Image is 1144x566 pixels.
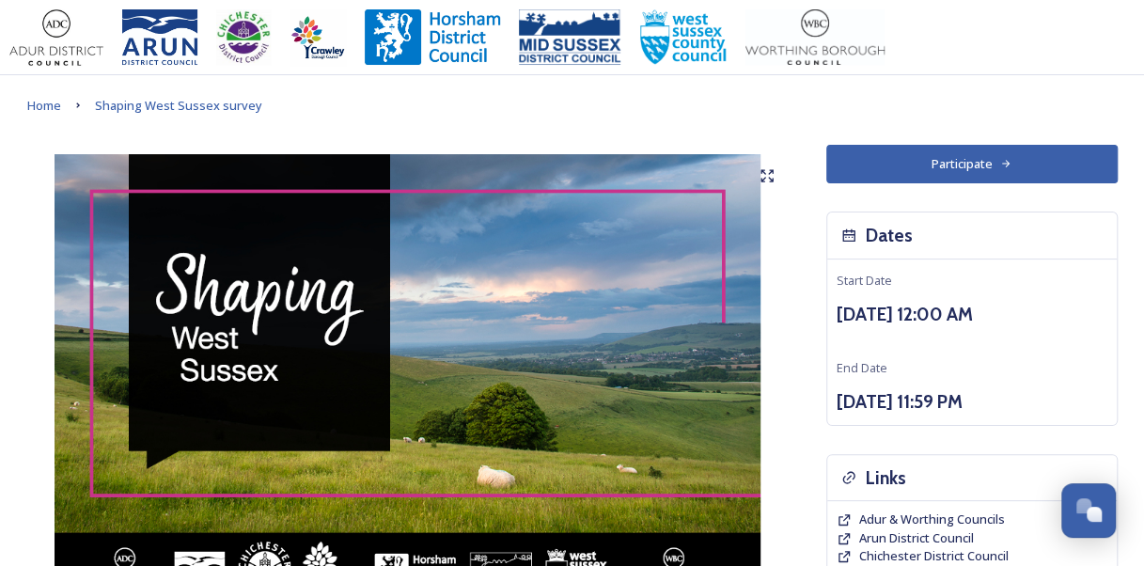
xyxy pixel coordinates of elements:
[826,145,1118,183] button: Participate
[859,547,1009,565] a: Chichester District Council
[1061,483,1116,538] button: Open Chat
[519,9,620,66] img: 150ppimsdc%20logo%20blue.png
[639,9,728,66] img: WSCCPos-Spot-25mm.jpg
[27,97,61,114] span: Home
[859,511,1005,528] a: Adur & Worthing Councils
[837,301,1107,328] h3: [DATE] 12:00 AM
[859,511,1005,527] span: Adur & Worthing Councils
[859,547,1009,564] span: Chichester District Council
[122,9,197,66] img: Arun%20District%20Council%20logo%20blue%20CMYK.jpg
[859,529,974,546] span: Arun District Council
[866,464,906,492] h3: Links
[837,359,887,376] span: End Date
[95,94,262,117] a: Shaping West Sussex survey
[365,9,500,66] img: Horsham%20DC%20Logo.jpg
[27,94,61,117] a: Home
[745,9,885,66] img: Worthing_Adur%20%281%29.jpg
[216,9,271,66] img: CDC%20Logo%20-%20you%20may%20have%20a%20better%20version.jpg
[866,222,913,249] h3: Dates
[95,97,262,114] span: Shaping West Sussex survey
[837,272,892,289] span: Start Date
[9,9,103,66] img: Adur%20logo%20%281%29.jpeg
[859,529,974,547] a: Arun District Council
[290,9,346,66] img: Crawley%20BC%20logo.jpg
[837,388,1107,416] h3: [DATE] 11:59 PM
